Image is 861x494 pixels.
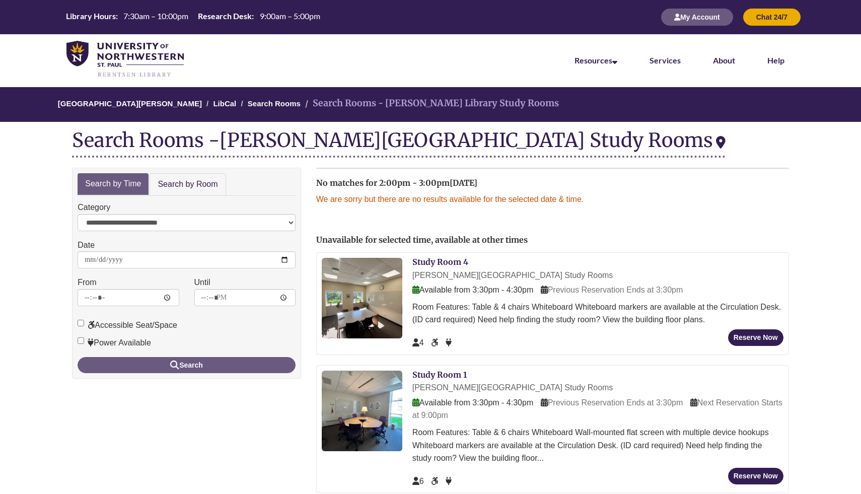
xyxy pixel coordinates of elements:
[150,173,226,196] a: Search by Room
[661,13,733,21] a: My Account
[316,179,789,188] h2: No matches for 2:00pm - 3:00pm[DATE]
[78,239,95,252] label: Date
[541,286,683,294] span: Previous Reservation Ends at 3:30pm
[412,286,533,294] span: Available from 3:30pm - 4:30pm
[78,201,110,214] label: Category
[72,129,726,158] div: Search Rooms -
[431,477,440,485] span: Accessible Seat/Space
[316,193,789,206] p: We are sorry but there are no results available for the selected date & time.
[316,236,789,245] h2: Unavailable for selected time, available at other times
[66,41,184,78] img: UNWSP Library Logo
[123,11,188,21] span: 7:30am – 10:00pm
[58,99,202,108] a: [GEOGRAPHIC_DATA][PERSON_NAME]
[322,371,402,451] img: Study Room 1
[446,338,452,347] span: Power Available
[194,276,210,289] label: Until
[248,99,301,108] a: Search Rooms
[446,477,452,485] span: Power Available
[78,357,296,373] button: Search
[728,329,783,346] button: Reserve Now
[412,370,467,380] a: Study Room 1
[213,99,236,108] a: LibCal
[713,55,735,65] a: About
[322,258,402,338] img: Study Room 4
[743,13,801,21] a: Chat 24/7
[743,9,801,26] button: Chat 24/7
[575,55,617,65] a: Resources
[78,336,151,349] label: Power Available
[412,398,533,407] span: Available from 3:30pm - 4:30pm
[412,257,468,267] a: Study Room 4
[728,468,783,484] button: Reserve Now
[412,426,783,465] div: Room Features: Table & 6 chairs Whiteboard Wall-mounted flat screen with multiple device hookups ...
[412,301,783,326] div: Room Features: Table & 4 chairs Whiteboard Whiteboard markers are available at the Circulation De...
[412,338,424,347] span: The capacity of this space
[431,338,440,347] span: Accessible Seat/Space
[78,276,96,289] label: From
[78,337,84,344] input: Power Available
[412,269,783,282] div: [PERSON_NAME][GEOGRAPHIC_DATA] Study Rooms
[78,173,149,195] a: Search by Time
[767,55,784,65] a: Help
[260,11,320,21] span: 9:00am – 5:00pm
[303,96,559,111] li: Search Rooms - [PERSON_NAME] Library Study Rooms
[78,319,177,332] label: Accessible Seat/Space
[412,477,424,485] span: The capacity of this space
[62,11,119,22] th: Library Hours:
[194,11,255,22] th: Research Desk:
[412,381,783,394] div: [PERSON_NAME][GEOGRAPHIC_DATA] Study Rooms
[220,128,726,152] div: [PERSON_NAME][GEOGRAPHIC_DATA] Study Rooms
[541,398,683,407] span: Previous Reservation Ends at 3:30pm
[650,55,681,65] a: Services
[62,11,324,23] table: Hours Today
[78,320,84,326] input: Accessible Seat/Space
[62,11,324,24] a: Hours Today
[661,9,733,26] button: My Account
[72,87,789,122] nav: Breadcrumb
